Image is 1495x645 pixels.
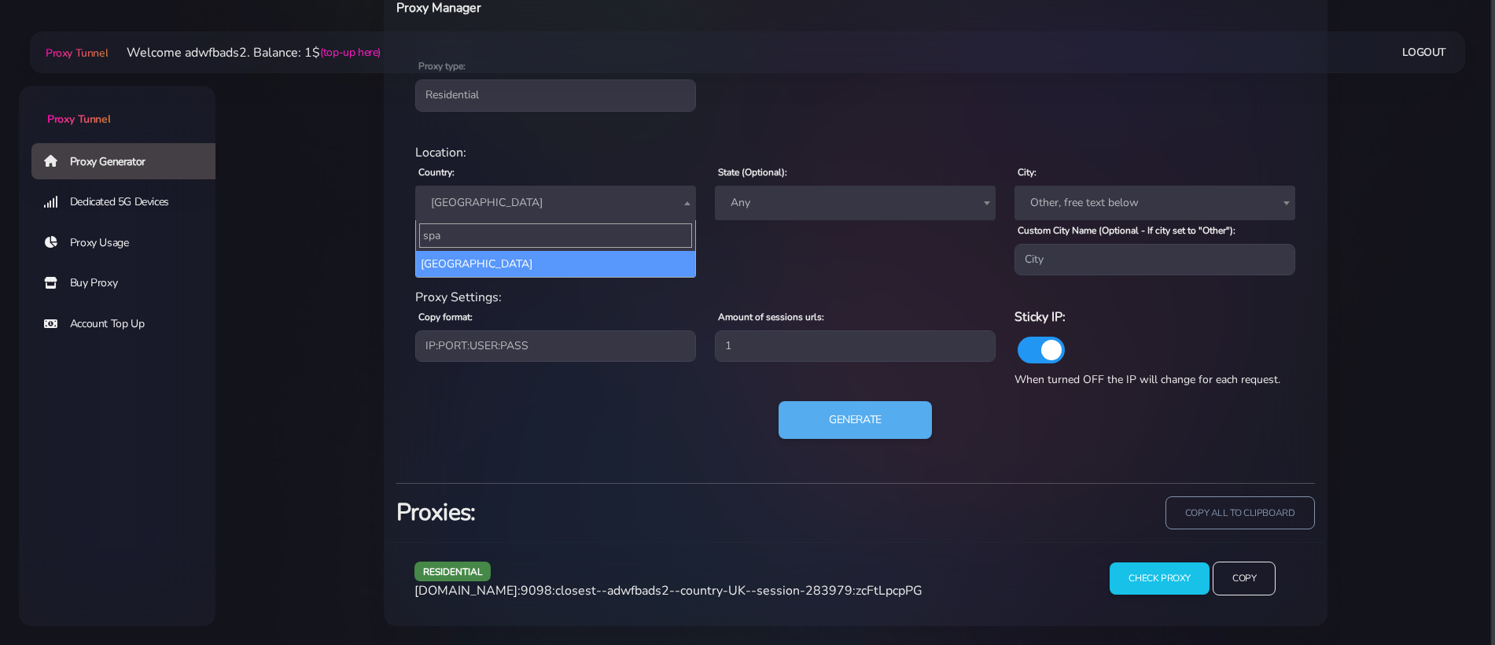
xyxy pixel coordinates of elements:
[31,306,228,342] a: Account Top Up
[31,225,228,261] a: Proxy Usage
[1014,372,1280,387] span: When turned OFF the IP will change for each request.
[1263,388,1475,625] iframe: Webchat Widget
[108,43,381,62] li: Welcome adwfbads2. Balance: 1$
[415,186,696,220] span: United Kingdom
[42,40,108,65] a: Proxy Tunnel
[1014,307,1295,327] h6: Sticky IP:
[320,44,381,61] a: (top-up here)
[406,143,1305,162] div: Location:
[718,165,787,179] label: State (Optional):
[396,496,846,529] h3: Proxies:
[418,310,473,324] label: Copy format:
[1024,192,1286,214] span: Other, free text below
[419,223,692,248] input: Search
[718,310,824,324] label: Amount of sessions urls:
[425,192,687,214] span: United Kingdom
[418,165,455,179] label: Country:
[1018,223,1235,238] label: Custom City Name (Optional - If city set to "Other"):
[414,562,492,581] span: residential
[19,86,215,127] a: Proxy Tunnel
[1014,186,1295,220] span: Other, free text below
[31,184,228,220] a: Dedicated 5G Devices
[1213,562,1276,595] input: Copy
[1165,496,1315,530] input: copy all to clipboard
[1018,165,1037,179] label: City:
[715,186,996,220] span: Any
[47,112,110,127] span: Proxy Tunnel
[416,251,695,277] li: [GEOGRAPHIC_DATA]
[31,265,228,301] a: Buy Proxy
[724,192,986,214] span: Any
[1402,38,1446,67] a: Logout
[406,288,1305,307] div: Proxy Settings:
[1110,562,1210,595] input: Check Proxy
[46,46,108,61] span: Proxy Tunnel
[31,143,228,179] a: Proxy Generator
[779,401,932,439] button: Generate
[414,582,922,599] span: [DOMAIN_NAME]:9098:closest--adwfbads2--country-UK--session-283979:zcFtLpcpPG
[1014,244,1295,275] input: City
